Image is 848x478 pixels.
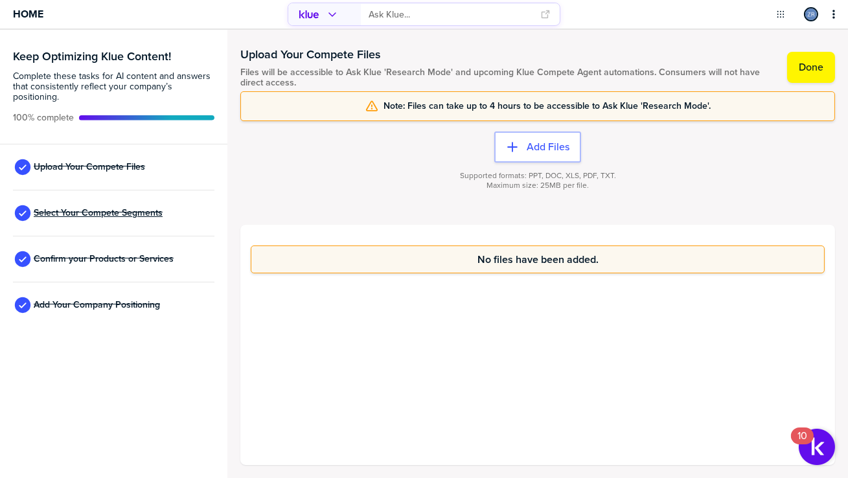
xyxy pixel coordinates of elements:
button: Open Resource Center, 10 new notifications [799,429,835,465]
span: Maximum size: 25MB per file. [487,181,589,190]
span: Home [13,8,43,19]
span: No files have been added. [477,254,599,265]
label: Add Files [527,141,569,154]
span: Complete these tasks for AI content and answers that consistently reflect your company’s position... [13,71,214,102]
div: 10 [797,436,807,453]
span: Files will be accessible to Ask Klue 'Research Mode' and upcoming Klue Compete Agent automations.... [240,67,774,88]
label: Done [799,61,823,74]
a: Edit Profile [803,6,819,23]
span: Add Your Company Positioning [34,300,160,310]
span: Confirm your Products or Services [34,254,174,264]
button: Open Drop [774,8,787,21]
span: Upload Your Compete Files [34,162,145,172]
span: Select Your Compete Segments [34,208,163,218]
img: 4895b4f9e561d8dff6cb4991f45553de-sml.png [805,8,817,20]
button: Add Files [494,131,581,163]
span: Supported formats: PPT, DOC, XLS, PDF, TXT. [460,171,616,181]
button: Done [787,52,835,83]
h3: Keep Optimizing Klue Content! [13,51,214,62]
span: Note: Files can take up to 4 hours to be accessible to Ask Klue 'Research Mode'. [384,101,711,111]
div: Zach Russell [804,7,818,21]
h1: Upload Your Compete Files [240,47,774,62]
span: Active [13,113,74,123]
input: Ask Klue... [369,4,532,25]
